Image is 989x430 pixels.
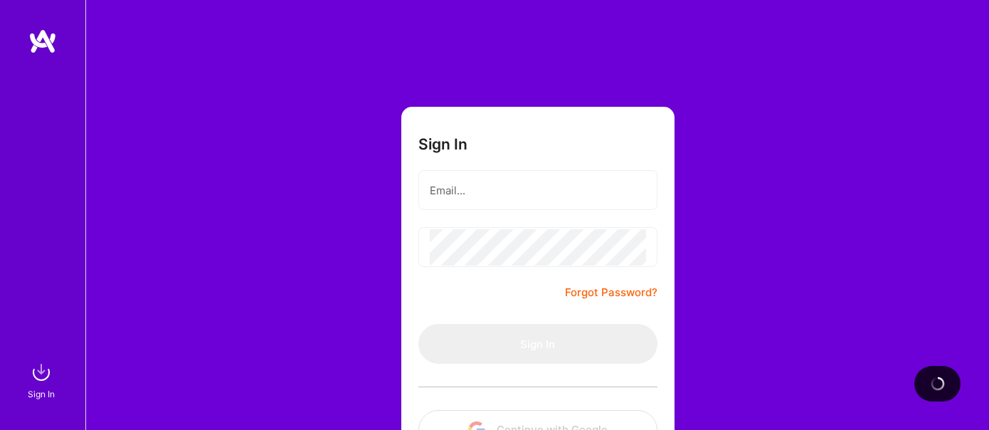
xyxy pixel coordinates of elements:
[27,358,55,387] img: sign in
[418,324,657,364] button: Sign In
[565,284,657,301] a: Forgot Password?
[430,172,646,209] input: Email...
[30,358,55,402] a: sign inSign In
[28,387,55,402] div: Sign In
[28,28,57,54] img: logo
[927,374,947,394] img: loading
[418,135,467,153] h3: Sign In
